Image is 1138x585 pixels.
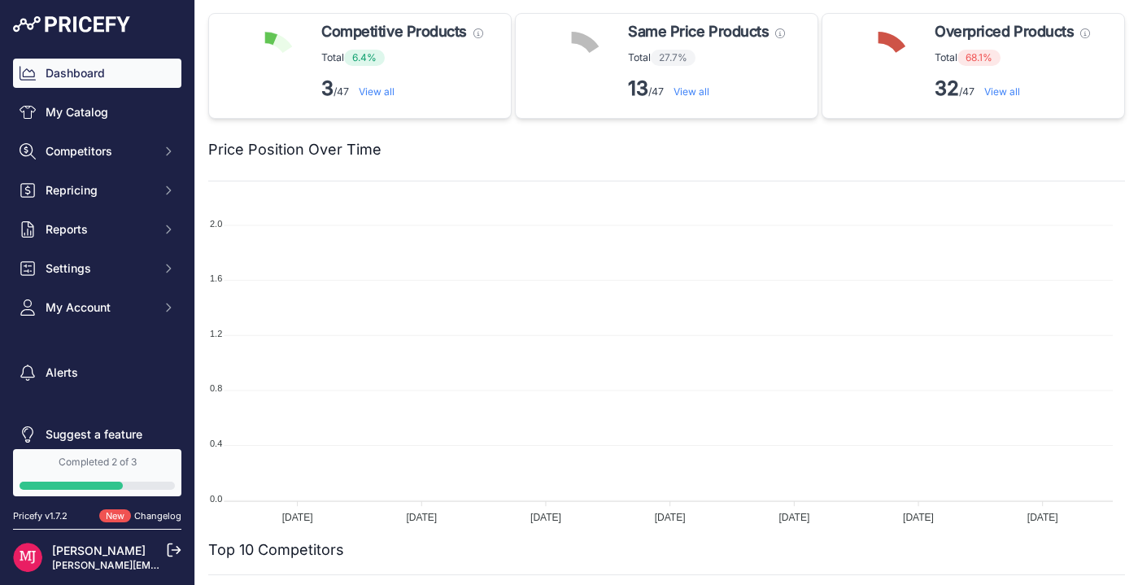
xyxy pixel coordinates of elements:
span: Same Price Products [628,20,769,43]
a: Alerts [13,358,181,387]
img: Pricefy Logo [13,16,130,33]
p: /47 [321,76,483,102]
button: Settings [13,254,181,283]
tspan: 0.8 [210,383,222,393]
a: [PERSON_NAME] [52,544,146,557]
tspan: 2.0 [210,219,222,229]
strong: 32 [935,76,959,100]
a: View all [984,85,1020,98]
p: /47 [935,76,1090,102]
a: My Catalog [13,98,181,127]
a: Changelog [134,510,181,522]
tspan: [DATE] [530,512,561,523]
strong: 3 [321,76,334,100]
p: Total [321,50,483,66]
div: Completed 2 of 3 [20,456,175,469]
tspan: 1.6 [210,273,222,283]
tspan: [DATE] [406,512,437,523]
span: Overpriced Products [935,20,1074,43]
span: 68.1% [957,50,1001,66]
a: [PERSON_NAME][EMAIL_ADDRESS][DOMAIN_NAME] [52,559,303,571]
p: /47 [628,76,785,102]
a: Suggest a feature [13,420,181,449]
tspan: [DATE] [1027,512,1058,523]
h2: Top 10 Competitors [208,539,344,561]
tspan: [DATE] [903,512,934,523]
span: My Account [46,299,152,316]
button: My Account [13,293,181,322]
tspan: 1.2 [210,329,222,338]
tspan: 0.4 [210,439,222,448]
nav: Sidebar [13,59,181,449]
span: Settings [46,260,152,277]
p: Total [628,50,785,66]
button: Reports [13,215,181,244]
tspan: [DATE] [282,512,313,523]
span: New [99,509,131,523]
tspan: [DATE] [655,512,686,523]
span: Competitive Products [321,20,467,43]
strong: 13 [628,76,648,100]
div: Pricefy v1.7.2 [13,509,68,523]
tspan: [DATE] [778,512,809,523]
h2: Price Position Over Time [208,138,382,161]
tspan: 0.0 [210,494,222,504]
span: Repricing [46,182,152,199]
a: Completed 2 of 3 [13,449,181,496]
button: Competitors [13,137,181,166]
a: Dashboard [13,59,181,88]
button: Repricing [13,176,181,205]
span: 27.7% [651,50,695,66]
p: Total [935,50,1090,66]
span: Reports [46,221,152,238]
span: 6.4% [344,50,385,66]
a: View all [674,85,709,98]
span: Competitors [46,143,152,159]
a: View all [359,85,395,98]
